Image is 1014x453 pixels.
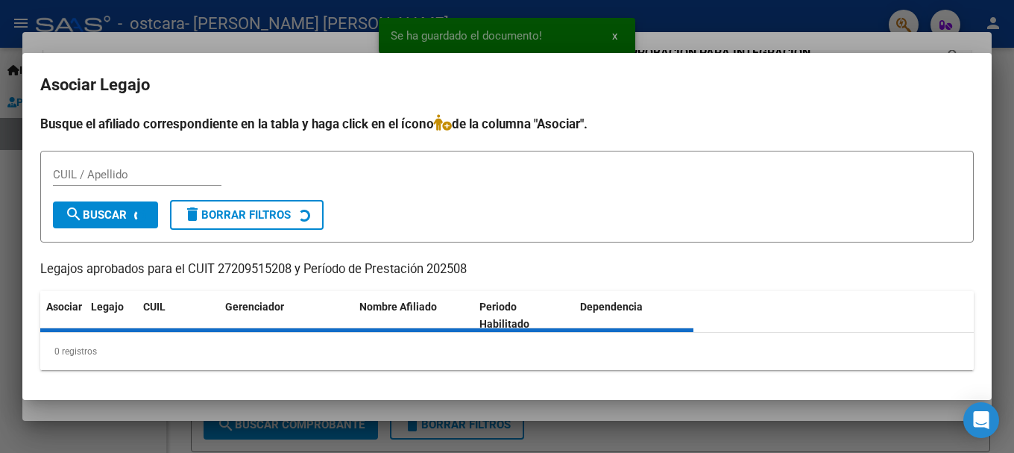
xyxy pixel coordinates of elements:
datatable-header-cell: Dependencia [574,291,694,340]
span: CUIL [143,301,166,313]
mat-icon: delete [183,205,201,223]
button: Buscar [53,201,158,228]
mat-icon: search [65,205,83,223]
span: Buscar [65,208,127,222]
div: 0 registros [40,333,974,370]
div: Open Intercom Messenger [963,402,999,438]
button: Borrar Filtros [170,200,324,230]
datatable-header-cell: Legajo [85,291,137,340]
h2: Asociar Legajo [40,71,974,99]
datatable-header-cell: CUIL [137,291,219,340]
span: Periodo Habilitado [479,301,529,330]
datatable-header-cell: Asociar [40,291,85,340]
datatable-header-cell: Nombre Afiliado [353,291,473,340]
span: Asociar [46,301,82,313]
span: Nombre Afiliado [359,301,437,313]
span: Gerenciador [225,301,284,313]
span: Borrar Filtros [183,208,291,222]
datatable-header-cell: Periodo Habilitado [473,291,574,340]
span: Legajo [91,301,124,313]
h4: Busque el afiliado correspondiente en la tabla y haga click en el ícono de la columna "Asociar". [40,114,974,134]
span: Dependencia [580,301,643,313]
p: Legajos aprobados para el CUIT 27209515208 y Período de Prestación 202508 [40,260,974,279]
datatable-header-cell: Gerenciador [219,291,353,340]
